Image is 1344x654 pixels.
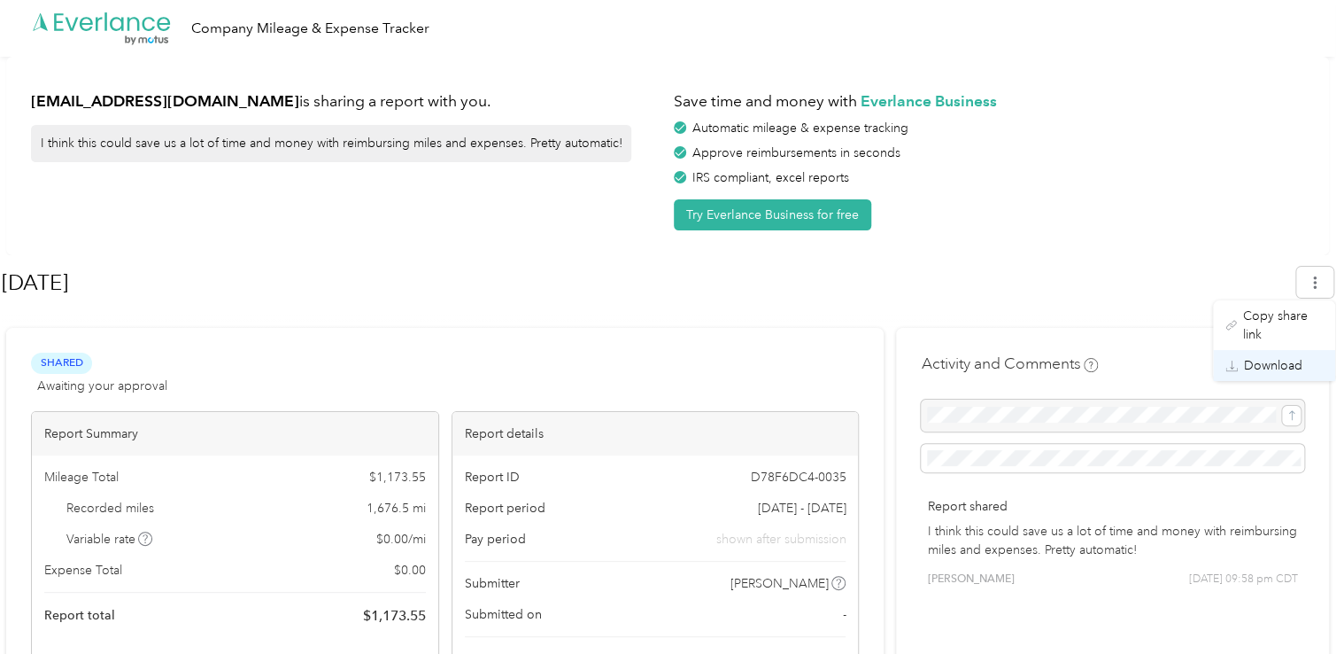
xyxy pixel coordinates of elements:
[674,90,1304,113] h1: Save time and money with
[369,468,426,487] span: $ 1,173.55
[31,353,92,373] span: Shared
[37,377,167,395] span: Awaiting your approval
[465,499,545,518] span: Report period
[44,606,115,625] span: Report total
[31,91,299,110] strong: [EMAIL_ADDRESS][DOMAIN_NAME]
[1244,356,1302,375] span: Download
[674,199,871,230] button: Try Everlance Business for free
[191,18,429,40] div: Company Mileage & Expense Tracker
[452,412,859,455] div: Report details
[861,91,997,110] strong: Everlance Business
[715,530,846,549] span: shown after submission
[394,561,426,580] span: $ 0.00
[927,497,1298,516] p: Report shared
[692,170,849,185] span: IRS compliant, excel reports
[367,499,426,518] span: 1,676.5 mi
[927,522,1298,559] p: I think this could save us a lot of time and money with reimbursing miles and expenses. Pretty au...
[692,145,900,160] span: Approve reimbursements in seconds
[44,468,119,487] span: Mileage Total
[1189,572,1298,588] span: [DATE] 09:58 pm CDT
[31,125,631,162] div: I think this could save us a lot of time and money with reimbursing miles and expenses. Pretty au...
[66,530,153,549] span: Variable rate
[842,605,846,624] span: -
[1243,307,1323,344] span: Copy share link
[363,605,426,627] span: $ 1,173.55
[757,499,846,518] span: [DATE] - [DATE]
[465,605,542,624] span: Submitted on
[32,412,438,455] div: Report Summary
[730,574,829,593] span: [PERSON_NAME]
[31,90,661,113] h1: is sharing a report with you.
[465,530,526,549] span: Pay period
[2,261,1284,304] h1: Aug 2025
[750,468,846,487] span: D78F6DC4-0035
[465,574,520,593] span: Submitter
[692,121,908,136] span: Automatic mileage & expense tracking
[921,353,1098,375] h4: Activity and Comments
[465,468,520,487] span: Report ID
[376,530,426,549] span: $ 0.00 / mi
[66,499,154,518] span: Recorded miles
[927,572,1014,588] span: [PERSON_NAME]
[44,561,122,580] span: Expense Total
